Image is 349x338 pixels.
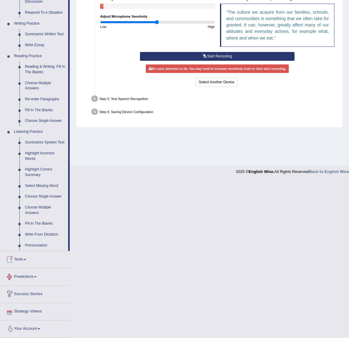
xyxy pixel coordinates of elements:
[249,169,274,174] strong: English Wise.
[11,51,68,62] a: Reading Practice
[22,218,68,229] a: Fill In The Blanks
[236,166,349,174] div: 2025 © All Rights Reserved
[22,148,68,164] a: Highlight Incorrect Words
[22,164,68,180] a: Highlight Correct Summary
[195,78,238,87] button: Select Another Device
[11,18,68,29] a: Writing Practice
[0,320,70,336] a: Your Account
[309,169,349,174] a: Back to English Wise
[22,191,68,202] a: Choose Single Answer
[0,251,70,266] a: Tests
[157,24,217,29] div: High
[100,14,147,19] label: Adjust Microphone Senstivity
[22,78,68,94] a: Choose Multiple Answers
[22,40,68,51] a: Write Essay
[89,107,340,118] div: Step 6: Saving Device Configuration
[22,29,68,40] a: Summarize Written Text
[0,268,70,284] a: Predictions
[98,24,158,29] div: Low
[0,303,70,318] a: Strategy Videos
[89,94,340,105] div: Step 5: Test Speech Recognition
[22,229,68,240] a: Write From Dictation
[226,10,329,40] q: The culture we acquire from our families, schools, and communities is something that we often tak...
[22,7,68,18] a: Respond To A Situation
[22,202,68,218] a: Choose Multiple Answers
[11,126,68,137] a: Listening Practice
[22,61,68,78] a: Reading & Writing: Fill In The Blanks
[0,286,70,301] a: Success Stories
[22,240,68,251] a: Pronunciation
[22,137,68,148] a: Summarize Spoken Text
[22,105,68,116] a: Fill In The Blanks
[22,94,68,105] a: Re-order Paragraphs
[140,52,294,61] button: Start Recording
[146,64,289,73] div: No voice detected so far. You may need to increase sensitivity level or click start recording.
[22,116,68,126] a: Choose Single Answer
[22,181,68,191] a: Select Missing Word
